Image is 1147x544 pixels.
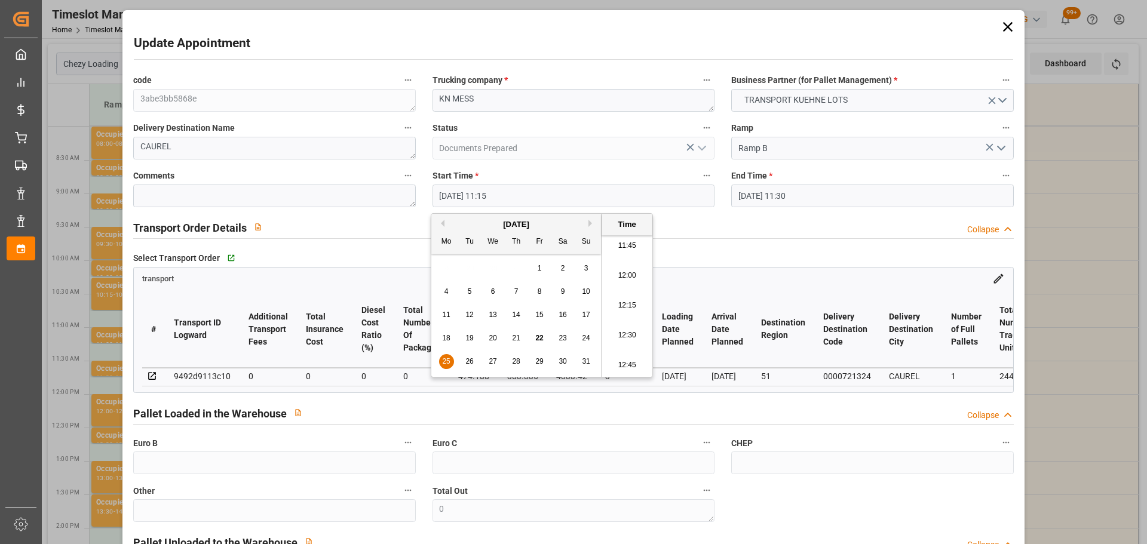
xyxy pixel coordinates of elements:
[133,437,158,450] span: Euro B
[699,120,714,136] button: Status
[582,334,590,342] span: 24
[489,357,496,365] span: 27
[142,291,165,368] th: #
[998,168,1014,183] button: End Time *
[400,120,416,136] button: Delivery Destination Name
[431,219,601,230] div: [DATE]
[465,334,473,342] span: 19
[556,308,571,322] div: Choose Saturday, August 16th, 2025
[491,287,495,296] span: 6
[433,74,508,87] span: Trucking company
[133,89,415,112] textarea: 3abe3bb5868e
[998,435,1014,450] button: CHEP
[998,72,1014,88] button: Business Partner (for Pallet Management) *
[133,74,152,87] span: code
[579,331,594,346] div: Choose Sunday, August 24th, 2025
[731,122,753,134] span: Ramp
[535,357,543,365] span: 29
[439,308,454,322] div: Choose Monday, August 11th, 2025
[361,369,385,383] div: 0
[731,74,897,87] span: Business Partner (for Pallet Management)
[556,331,571,346] div: Choose Saturday, August 23rd, 2025
[532,308,547,322] div: Choose Friday, August 15th, 2025
[991,139,1009,158] button: open menu
[489,334,496,342] span: 20
[579,308,594,322] div: Choose Sunday, August 17th, 2025
[462,284,477,299] div: Choose Tuesday, August 5th, 2025
[433,137,714,159] input: Type to search/select
[442,311,450,319] span: 11
[602,231,652,261] li: 11:45
[465,357,473,365] span: 26
[174,369,231,383] div: 9492d9113c10
[579,261,594,276] div: Choose Sunday, August 3rd, 2025
[240,291,297,368] th: Additional Transport Fees
[532,261,547,276] div: Choose Friday, August 1st, 2025
[703,291,752,368] th: Arrival Date Planned
[133,170,174,182] span: Comments
[967,409,999,422] div: Collapse
[556,261,571,276] div: Choose Saturday, August 2nd, 2025
[999,369,1030,383] div: 244
[439,235,454,250] div: Mo
[579,284,594,299] div: Choose Sunday, August 10th, 2025
[699,435,714,450] button: Euro C
[403,369,440,383] div: 0
[486,284,501,299] div: Choose Wednesday, August 6th, 2025
[465,311,473,319] span: 12
[532,235,547,250] div: Fr
[699,168,714,183] button: Start Time *
[509,354,524,369] div: Choose Thursday, August 28th, 2025
[486,308,501,322] div: Choose Wednesday, August 13th, 2025
[579,354,594,369] div: Choose Sunday, August 31st, 2025
[439,284,454,299] div: Choose Monday, August 4th, 2025
[761,369,805,383] div: 51
[731,437,753,450] span: CHEP
[990,291,1039,368] th: Total Number Trade Units
[512,311,520,319] span: 14
[731,170,772,182] span: End Time
[486,235,501,250] div: We
[731,137,1013,159] input: Type to search/select
[142,273,174,282] a: transport
[437,220,444,227] button: Previous Month
[394,291,449,368] th: Total Number Of Packages
[559,334,566,342] span: 23
[582,287,590,296] span: 10
[711,369,743,383] div: [DATE]
[535,311,543,319] span: 15
[400,482,416,498] button: Other
[165,291,240,368] th: Transport ID Logward
[433,499,714,522] textarea: 0
[588,220,596,227] button: Next Month
[509,308,524,322] div: Choose Thursday, August 14th, 2025
[433,485,468,497] span: Total Out
[133,137,415,159] textarea: CAUREL
[433,185,714,207] input: DD-MM-YYYY HH:MM
[998,120,1014,136] button: Ramp
[509,235,524,250] div: Th
[738,94,854,106] span: TRANSPORT KUEHNE LOTS
[142,274,174,283] span: transport
[433,89,714,112] textarea: KN MESS
[442,334,450,342] span: 18
[509,331,524,346] div: Choose Thursday, August 21st, 2025
[699,482,714,498] button: Total Out
[559,311,566,319] span: 16
[133,485,155,497] span: Other
[287,401,309,424] button: View description
[400,435,416,450] button: Euro B
[462,354,477,369] div: Choose Tuesday, August 26th, 2025
[561,264,565,272] span: 2
[512,334,520,342] span: 21
[486,331,501,346] div: Choose Wednesday, August 20th, 2025
[605,219,649,230] div: Time
[582,311,590,319] span: 17
[814,291,880,368] th: Delivery Destination Code
[400,168,416,183] button: Comments
[489,311,496,319] span: 13
[439,331,454,346] div: Choose Monday, August 18th, 2025
[731,89,1013,112] button: open menu
[462,331,477,346] div: Choose Tuesday, August 19th, 2025
[602,261,652,291] li: 12:00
